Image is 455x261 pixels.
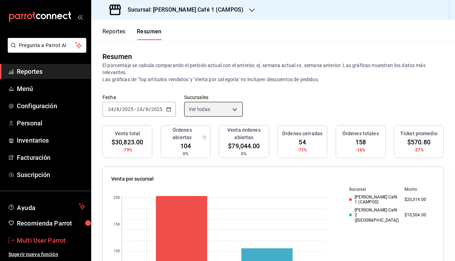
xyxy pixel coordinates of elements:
span: 54 [299,137,306,147]
span: Pregunta a Parrot AI [19,42,75,49]
td: $20,319.00 [402,193,437,206]
span: Multi User Parrot [17,236,85,245]
span: Suscripción [17,170,85,180]
span: Ayuda [17,202,76,211]
span: Inventarios [17,136,85,145]
span: 104 [180,141,191,151]
button: Pregunta a Parrot AI [8,38,86,53]
span: / [114,106,116,112]
input: ---- [122,106,134,112]
h3: Órdenes totales [342,130,379,137]
div: Resumen [102,51,132,62]
input: -- [136,106,143,112]
button: open_drawer_menu [77,14,83,20]
p: Venta por sucursal [111,175,154,183]
th: Sucursal [338,185,401,193]
h3: Sucursal: [PERSON_NAME] Café 1 (CAMPOS) [122,6,243,14]
h3: Venta órdenes abiertas [222,126,266,141]
div: navigation tabs [102,28,162,40]
h3: Órdenes cerradas [282,130,322,137]
span: $79,044.00 [228,141,260,151]
input: -- [108,106,114,112]
div: [PERSON_NAME] Café 1 (CAMPOS) [349,195,399,205]
input: ---- [151,106,163,112]
span: -71% [297,147,307,153]
span: 158 [355,137,366,147]
span: $570.80 [407,137,430,147]
span: -79% [122,147,132,153]
span: Menú [17,84,85,93]
text: 15K [114,223,120,227]
span: Facturación [17,153,85,162]
label: Sucursales [184,95,243,100]
th: Monto [402,185,437,193]
span: 0% [241,151,247,157]
h3: Venta total [115,130,140,137]
td: $10,504.00 [402,206,437,224]
span: 0% [183,151,188,157]
span: Sugerir nueva función [8,251,85,258]
text: 20K [114,196,120,200]
span: - [134,106,136,112]
span: -16% [356,147,366,153]
text: 10K [114,249,120,253]
button: Resumen [137,28,162,40]
h3: Ticket promedio [400,130,437,137]
div: [PERSON_NAME] Café 2 ([GEOGRAPHIC_DATA]) [349,208,399,223]
span: / [149,106,151,112]
a: Pregunta a Parrot AI [5,47,86,54]
span: / [143,106,145,112]
span: Ver todas [189,106,210,113]
input: -- [145,106,149,112]
input: -- [116,106,120,112]
label: Fecha [102,95,176,100]
h3: Órdenes abiertas [164,126,200,141]
p: El porcentaje se calcula comparando el período actual con el anterior, ej. semana actual vs. sema... [102,62,444,83]
span: Reportes [17,67,85,76]
span: -27% [414,147,424,153]
span: Configuración [17,101,85,111]
span: Personal [17,118,85,128]
span: / [120,106,122,112]
span: Recomienda Parrot [17,218,85,228]
button: Reportes [102,28,126,40]
span: $30,823.00 [112,137,143,147]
